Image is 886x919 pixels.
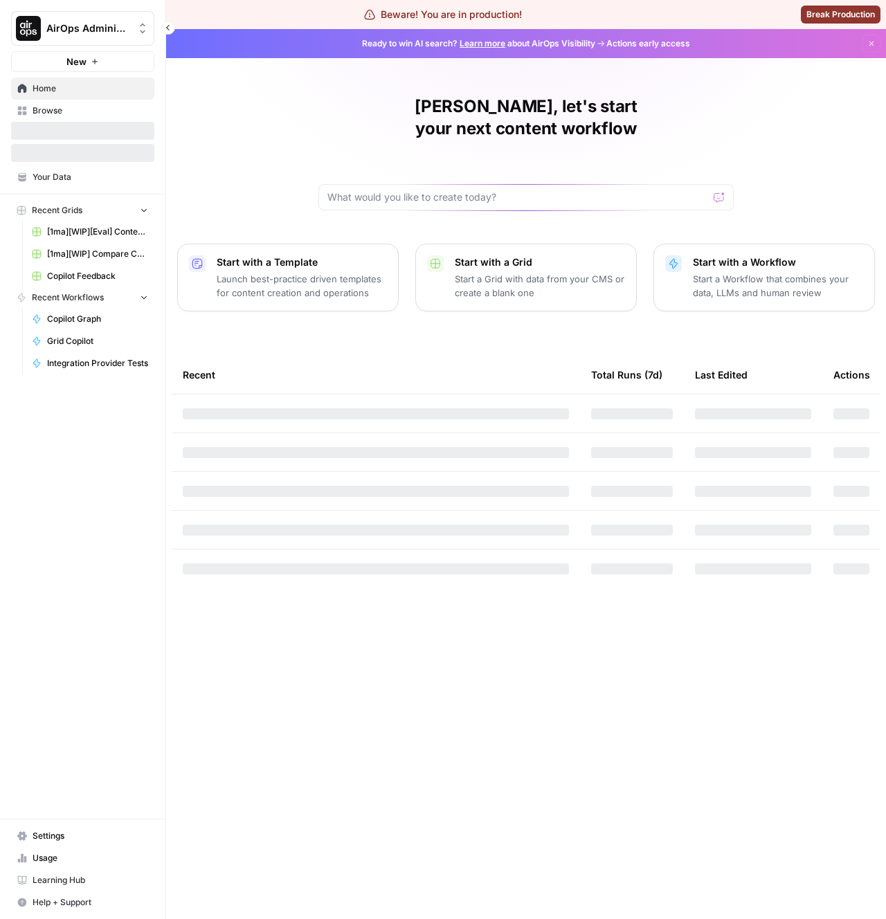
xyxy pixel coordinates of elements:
img: AirOps Administrative Logo [16,16,41,41]
span: Help + Support [33,896,148,909]
a: [1ma][WIP] Compare Convert Content Format [26,243,154,265]
h1: [PERSON_NAME], let's start your next content workflow [318,95,734,140]
span: New [66,55,87,69]
span: Recent Workflows [32,291,104,304]
button: New [11,51,154,72]
a: Browse [11,100,154,122]
p: Start with a Grid [455,255,625,269]
p: Start a Grid with data from your CMS or create a blank one [455,272,625,300]
div: Total Runs (7d) [591,356,662,394]
button: Recent Grids [11,200,154,221]
a: Home [11,78,154,100]
button: Start with a WorkflowStart a Workflow that combines your data, LLMs and human review [653,244,875,311]
span: Grid Copilot [47,335,148,347]
span: Browse [33,104,148,117]
p: Start a Workflow that combines your data, LLMs and human review [693,272,863,300]
span: Ready to win AI search? about AirOps Visibility [362,37,595,50]
div: Beware! You are in production! [364,8,522,21]
span: Copilot Graph [47,313,148,325]
span: Recent Grids [32,204,82,217]
p: Launch best-practice driven templates for content creation and operations [217,272,387,300]
button: Workspace: AirOps Administrative [11,11,154,46]
button: Start with a GridStart a Grid with data from your CMS or create a blank one [415,244,637,311]
span: Break Production [806,8,875,21]
a: Your Data [11,166,154,188]
span: Copilot Feedback [47,270,148,282]
button: Help + Support [11,891,154,913]
div: Recent [183,356,569,394]
span: Settings [33,830,148,842]
a: Grid Copilot [26,330,154,352]
a: Learning Hub [11,869,154,891]
span: Integration Provider Tests [47,357,148,370]
a: Settings [11,825,154,847]
span: Learning Hub [33,874,148,886]
span: [1ma][WIP][Eval] Content Compare Grid [47,226,148,238]
span: Your Data [33,171,148,183]
span: AirOps Administrative [46,21,130,35]
a: Copilot Feedback [26,265,154,287]
div: Actions [833,356,870,394]
a: Usage [11,847,154,869]
span: Home [33,82,148,95]
p: Start with a Template [217,255,387,269]
div: Last Edited [695,356,748,394]
a: [1ma][WIP][Eval] Content Compare Grid [26,221,154,243]
span: Actions early access [606,37,690,50]
a: Integration Provider Tests [26,352,154,374]
a: Copilot Graph [26,308,154,330]
p: Start with a Workflow [693,255,863,269]
a: Learn more [460,38,505,48]
button: Recent Workflows [11,287,154,308]
span: [1ma][WIP] Compare Convert Content Format [47,248,148,260]
button: Break Production [801,6,880,24]
button: Start with a TemplateLaunch best-practice driven templates for content creation and operations [177,244,399,311]
span: Usage [33,852,148,864]
input: What would you like to create today? [327,190,708,204]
